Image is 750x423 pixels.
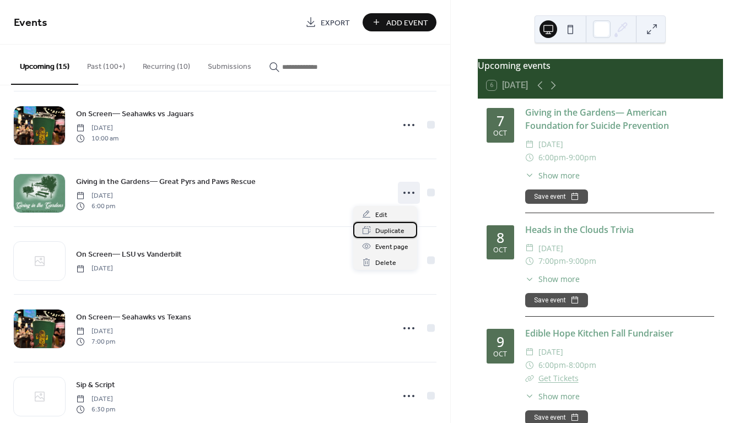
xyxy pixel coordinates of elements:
[525,391,580,402] button: ​Show more
[76,175,256,188] a: Giving in the Gardens— Great Pyrs and Paws Rescue
[76,379,115,391] span: Sip & Script
[375,241,408,253] span: Event page
[297,13,358,31] a: Export
[525,273,580,285] button: ​Show more
[497,231,504,245] div: 8
[493,247,507,254] div: Oct
[525,273,534,285] div: ​
[538,391,580,402] span: Show more
[525,372,534,385] div: ​
[525,106,714,132] div: Giving in the Gardens— American Foundation for Suicide Prevention
[525,391,534,402] div: ​
[76,337,115,346] span: 7:00 pm
[76,248,182,261] a: On Screen— LSU vs Vanderbilt
[76,327,115,337] span: [DATE]
[525,293,588,307] button: Save event
[76,123,118,133] span: [DATE]
[538,242,563,255] span: [DATE]
[525,327,673,339] a: Edible Hope Kitchen Fall Fundraiser
[566,359,569,372] span: -
[375,257,396,269] span: Delete
[76,264,113,274] span: [DATE]
[525,359,534,372] div: ​
[76,378,115,391] a: Sip & Script
[566,254,569,268] span: -
[321,17,350,29] span: Export
[569,254,596,268] span: 9:00pm
[538,345,563,359] span: [DATE]
[76,394,115,404] span: [DATE]
[76,404,115,414] span: 6:30 pm
[76,249,182,261] span: On Screen— LSU vs Vanderbilt
[76,133,118,143] span: 10:00 am
[525,345,534,359] div: ​
[538,373,579,383] a: Get Tickets
[78,45,134,84] button: Past (100+)
[11,45,78,85] button: Upcoming (15)
[525,254,534,268] div: ​
[199,45,260,84] button: Submissions
[538,138,563,151] span: [DATE]
[76,311,191,323] a: On Screen— Seahawks vs Texans
[363,13,436,31] button: Add Event
[525,242,534,255] div: ​
[497,335,504,349] div: 9
[134,45,199,84] button: Recurring (10)
[538,273,580,285] span: Show more
[525,170,580,181] button: ​Show more
[76,176,256,188] span: Giving in the Gardens— Great Pyrs and Paws Rescue
[538,170,580,181] span: Show more
[525,223,714,236] div: Heads in the Clouds Trivia
[478,59,723,72] div: Upcoming events
[76,312,191,323] span: On Screen— Seahawks vs Texans
[76,107,194,120] a: On Screen— Seahawks vs Jaguars
[525,170,534,181] div: ​
[76,191,115,201] span: [DATE]
[538,254,566,268] span: 7:00pm
[525,138,534,151] div: ​
[569,359,596,372] span: 8:00pm
[525,151,534,164] div: ​
[525,189,588,204] button: Save event
[375,225,404,237] span: Duplicate
[375,209,387,221] span: Edit
[497,114,504,128] div: 7
[538,359,566,372] span: 6:00pm
[14,12,47,34] span: Events
[538,151,566,164] span: 6:00pm
[76,109,194,120] span: On Screen— Seahawks vs Jaguars
[493,351,507,358] div: Oct
[566,151,569,164] span: -
[386,17,428,29] span: Add Event
[493,130,507,137] div: Oct
[569,151,596,164] span: 9:00pm
[76,201,115,211] span: 6:00 pm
